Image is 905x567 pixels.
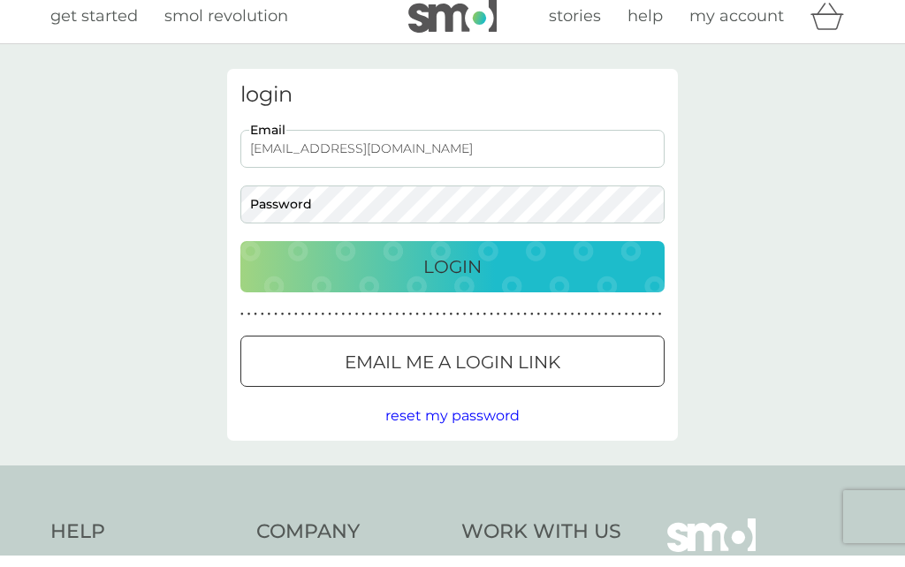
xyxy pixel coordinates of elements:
[597,321,601,330] p: ●
[689,15,784,41] a: my account
[571,321,574,330] p: ●
[395,321,399,330] p: ●
[164,18,288,37] span: smol revolution
[557,321,560,330] p: ●
[164,15,288,41] a: smol revolution
[308,321,311,330] p: ●
[240,347,665,398] button: Email me a login link
[549,15,601,41] a: stories
[510,321,513,330] p: ●
[469,321,473,330] p: ●
[376,321,379,330] p: ●
[497,321,500,330] p: ●
[611,321,614,330] p: ●
[463,321,467,330] p: ●
[281,321,285,330] p: ●
[274,321,278,330] p: ●
[627,18,663,37] span: help
[287,321,291,330] p: ●
[483,321,487,330] p: ●
[810,10,855,45] div: basket
[461,530,621,557] h4: Work With Us
[605,321,608,330] p: ●
[261,321,264,330] p: ●
[402,321,406,330] p: ●
[658,321,662,330] p: ●
[50,530,239,557] h4: Help
[449,321,452,330] p: ●
[294,321,298,330] p: ●
[247,321,251,330] p: ●
[385,416,520,439] button: reset my password
[315,321,318,330] p: ●
[564,321,567,330] p: ●
[385,419,520,435] span: reset my password
[503,321,506,330] p: ●
[443,321,446,330] p: ●
[268,321,271,330] p: ●
[551,321,554,330] p: ●
[389,321,392,330] p: ●
[436,321,439,330] p: ●
[240,253,665,304] button: Login
[256,530,445,557] h4: Company
[328,321,331,330] p: ●
[645,321,649,330] p: ●
[335,321,338,330] p: ●
[584,321,588,330] p: ●
[530,321,534,330] p: ●
[301,321,305,330] p: ●
[523,321,527,330] p: ●
[369,321,372,330] p: ●
[50,15,138,41] a: get started
[537,321,541,330] p: ●
[651,321,655,330] p: ●
[549,18,601,37] span: stories
[631,321,635,330] p: ●
[625,321,628,330] p: ●
[544,321,547,330] p: ●
[627,15,663,41] a: help
[322,321,325,330] p: ●
[240,321,244,330] p: ●
[689,18,784,37] span: my account
[240,94,665,119] h3: login
[422,321,426,330] p: ●
[618,321,621,330] p: ●
[423,264,482,292] p: Login
[490,321,493,330] p: ●
[348,321,352,330] p: ●
[638,321,642,330] p: ●
[361,321,365,330] p: ●
[456,321,460,330] p: ●
[415,321,419,330] p: ●
[355,321,359,330] p: ●
[382,321,385,330] p: ●
[341,321,345,330] p: ●
[577,321,581,330] p: ●
[517,321,521,330] p: ●
[408,11,497,44] img: smol
[254,321,257,330] p: ●
[591,321,595,330] p: ●
[345,359,560,388] p: Email me a login link
[409,321,413,330] p: ●
[430,321,433,330] p: ●
[50,18,138,37] span: get started
[476,321,480,330] p: ●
